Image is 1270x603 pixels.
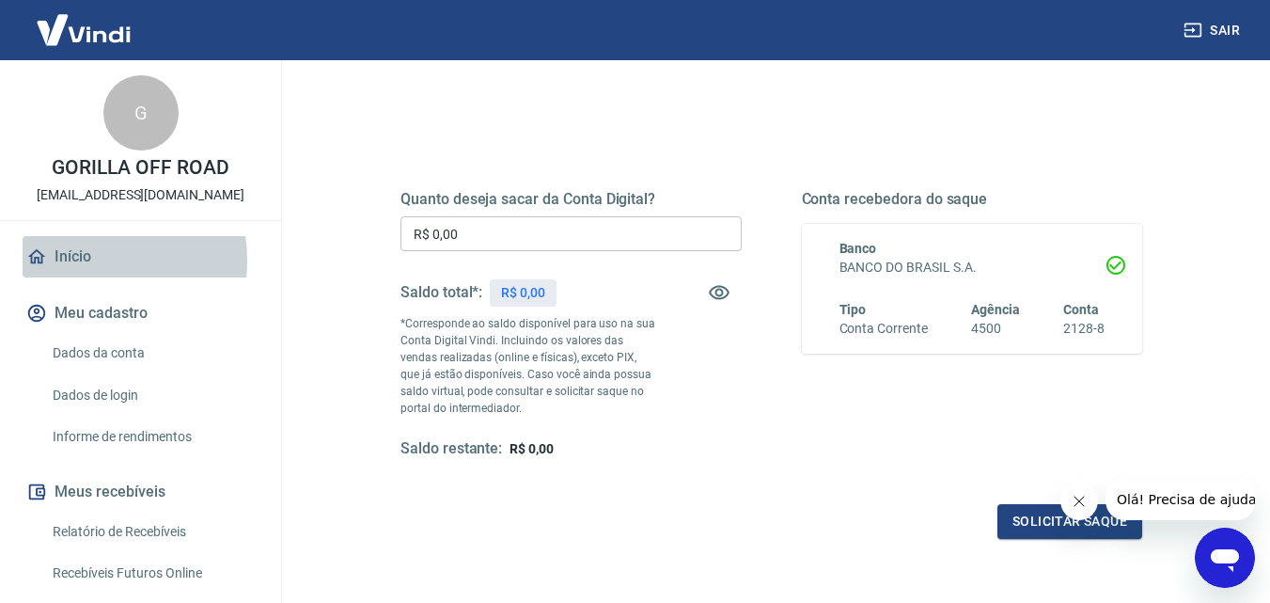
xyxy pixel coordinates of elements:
[839,302,867,317] span: Tipo
[23,236,259,278] a: Início
[1063,302,1099,317] span: Conta
[1195,528,1255,588] iframe: Botão para abrir a janela de mensagens
[11,13,158,28] span: Olá! Precisa de ajuda?
[971,319,1020,339] h6: 4500
[510,441,554,456] span: R$ 0,00
[997,504,1142,539] button: Solicitar saque
[45,376,259,415] a: Dados de login
[23,471,259,513] button: Meus recebíveis
[45,554,259,593] a: Recebíveis Futuros Online
[1105,479,1255,520] iframe: Mensagem da empresa
[802,190,1143,209] h5: Conta recebedora do saque
[1180,13,1247,48] button: Sair
[52,158,228,178] p: GORILLA OFF ROAD
[839,258,1105,278] h6: BANCO DO BRASIL S.A.
[103,75,179,151] div: G
[45,418,259,456] a: Informe de rendimentos
[1060,483,1098,520] iframe: Fechar mensagem
[1063,319,1105,339] h6: 2128-8
[400,283,482,302] h5: Saldo total*:
[839,241,877,256] span: Banco
[45,513,259,551] a: Relatório de Recebíveis
[971,302,1020,317] span: Agência
[23,293,259,334] button: Meu cadastro
[37,185,244,205] p: [EMAIL_ADDRESS][DOMAIN_NAME]
[400,439,502,459] h5: Saldo restante:
[45,334,259,373] a: Dados da conta
[400,190,742,209] h5: Quanto deseja sacar da Conta Digital?
[839,319,928,339] h6: Conta Corrente
[23,1,145,58] img: Vindi
[501,283,545,303] p: R$ 0,00
[400,315,656,417] p: *Corresponde ao saldo disponível para uso na sua Conta Digital Vindi. Incluindo os valores das ve...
